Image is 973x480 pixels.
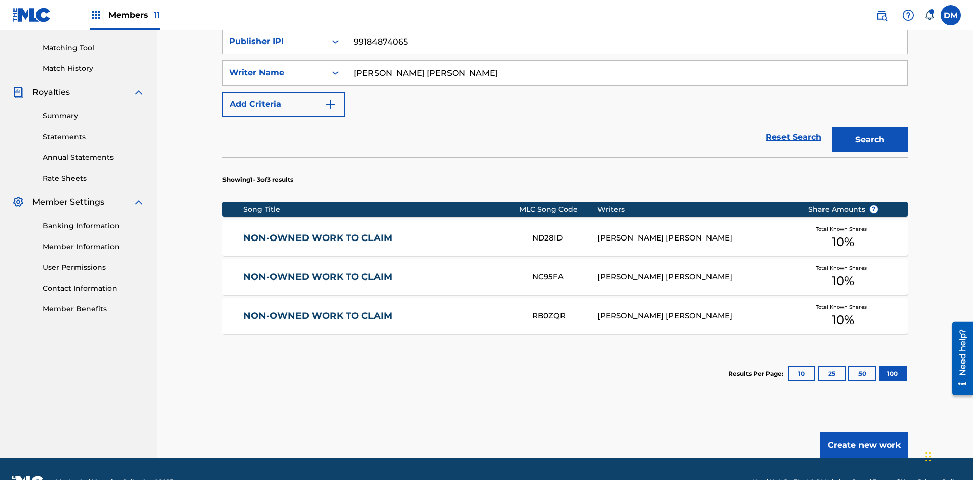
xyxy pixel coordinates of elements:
img: help [902,9,914,21]
div: Publisher IPI [229,35,320,48]
span: 10 % [832,272,854,290]
a: Matching Tool [43,43,145,53]
img: 9d2ae6d4665cec9f34b9.svg [325,98,337,110]
img: MLC Logo [12,8,51,22]
div: NC95FA [532,271,597,283]
span: Members [108,9,160,21]
a: NON-OWNED WORK TO CLAIM [243,232,519,244]
div: [PERSON_NAME] [PERSON_NAME] [597,271,793,283]
span: 11 [154,10,160,20]
img: Top Rightsholders [90,9,102,21]
span: Member Settings [32,196,104,208]
span: 10 % [832,233,854,251]
span: Total Known Shares [816,303,871,311]
a: Statements [43,132,145,142]
div: Drag [925,442,931,472]
div: ND28ID [532,232,597,244]
div: RB0ZQR [532,310,597,322]
div: Song Title [243,204,519,215]
a: NON-OWNED WORK TO CLAIM [243,271,519,283]
span: Total Known Shares [816,264,871,272]
button: 10 [788,366,815,381]
a: Reset Search [761,126,827,148]
a: Annual Statements [43,152,145,163]
a: Member Benefits [43,304,145,314]
a: Rate Sheets [43,173,145,184]
button: 100 [879,366,907,381]
p: Results Per Page: [728,369,786,378]
div: MLC Song Code [519,204,597,215]
div: Notifications [924,10,934,20]
a: Member Information [43,242,145,252]
a: Public Search [872,5,892,25]
button: 25 [818,366,846,381]
img: Royalties [12,86,24,98]
button: Add Criteria [222,92,345,117]
div: Help [898,5,918,25]
a: Summary [43,111,145,122]
a: NON-OWNED WORK TO CLAIM [243,310,519,322]
a: Contact Information [43,283,145,294]
form: Search Form [222,29,908,157]
a: User Permissions [43,262,145,273]
span: Total Known Shares [816,225,871,233]
span: 10 % [832,311,854,329]
iframe: Resource Center [945,317,973,401]
img: expand [133,86,145,98]
img: Member Settings [12,196,24,208]
p: Showing 1 - 3 of 3 results [222,175,293,184]
img: expand [133,196,145,208]
iframe: Chat Widget [922,431,973,480]
span: Share Amounts [808,204,878,215]
button: Create new work [820,432,908,458]
img: search [876,9,888,21]
div: Writers [597,204,793,215]
a: Banking Information [43,221,145,231]
a: Match History [43,63,145,74]
button: Search [832,127,908,152]
div: [PERSON_NAME] [PERSON_NAME] [597,310,793,322]
div: Writer Name [229,67,320,79]
button: 50 [848,366,876,381]
div: User Menu [941,5,961,25]
span: Royalties [32,86,70,98]
div: [PERSON_NAME] [PERSON_NAME] [597,232,793,244]
span: ? [870,205,878,213]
